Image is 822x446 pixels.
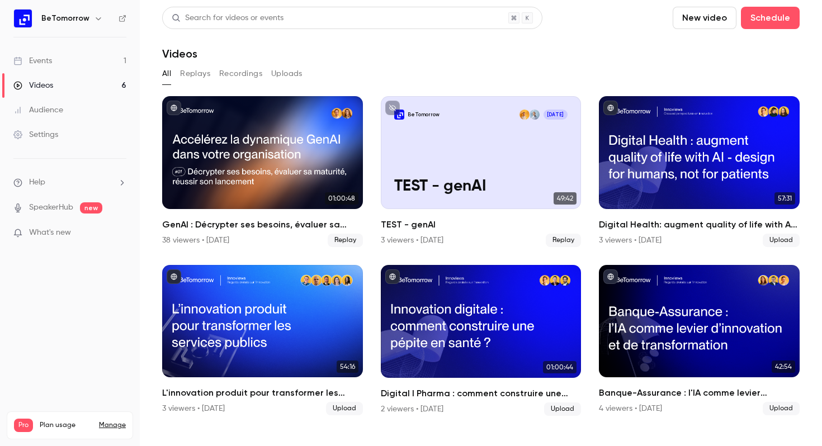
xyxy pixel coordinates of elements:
p: TEST - genAI [394,177,568,195]
button: New video [673,7,736,29]
button: published [603,269,618,284]
span: What's new [29,227,71,239]
span: 57:31 [774,192,795,205]
span: new [80,202,102,213]
h2: L'innovation produit pour transformer les services publics [162,386,363,400]
a: TEST - genAIBeTomorrowPaul BretonMarc Allaire[DATE]TEST - genAI49:42TEST - genAI3 viewers • [DATE... [381,96,582,247]
a: 01:00:48GenAI : Décrypter ses besoins, évaluer sa maturité, réussir son lancement38 viewers • [DA... [162,96,363,247]
div: Videos [13,80,53,91]
button: Recordings [219,65,262,83]
span: 01:00:44 [543,361,577,373]
span: 42:54 [772,360,795,373]
li: Digital Health: augment quality of life with AI - design for humans, not for patients [599,96,800,247]
h2: Digital Health: augment quality of life with AI - design for humans, not for patients [599,218,800,231]
section: Videos [162,7,800,439]
li: L'innovation produit pour transformer les services publics [162,265,363,416]
img: Marc Allaire [519,110,530,120]
button: Schedule [741,7,800,29]
span: Help [29,177,45,188]
span: Upload [326,402,363,415]
h2: TEST - genAI [381,218,582,231]
button: unpublished [385,101,400,115]
li: TEST - genAI [381,96,582,247]
div: Audience [13,105,63,116]
span: Plan usage [40,421,92,430]
h2: Digital I Pharma : comment construire une pépite santé ? [381,387,582,400]
button: Replays [180,65,210,83]
div: 4 viewers • [DATE] [599,403,662,414]
div: 2 viewers • [DATE] [381,404,443,415]
ul: Videos [162,96,800,416]
div: Settings [13,129,58,140]
div: Search for videos or events [172,12,284,24]
h2: GenAI : Décrypter ses besoins, évaluer sa maturité, réussir son lancement [162,218,363,231]
button: published [603,101,618,115]
a: Manage [99,421,126,430]
li: help-dropdown-opener [13,177,126,188]
button: published [167,101,181,115]
a: SpeakerHub [29,202,73,213]
li: Digital I Pharma : comment construire une pépite santé ? [381,265,582,416]
div: Events [13,55,52,67]
button: Uploads [271,65,303,83]
button: published [167,269,181,284]
img: BeTomorrow [14,10,32,27]
a: 57:31Digital Health: augment quality of life with AI - design for humans, not for patients3 viewe... [599,96,800,247]
h1: Videos [162,47,197,60]
div: 3 viewers • [DATE] [162,403,225,414]
button: All [162,65,171,83]
span: [DATE] [544,110,568,120]
span: 01:00:48 [325,192,358,205]
button: published [385,269,400,284]
a: 01:00:44Digital I Pharma : comment construire une pépite santé ?2 viewers • [DATE]Upload [381,265,582,416]
span: Upload [763,402,800,415]
span: Replay [328,234,363,247]
span: 49:42 [554,192,577,205]
li: Banque-Assurance : l'IA comme levier d'innovation et de transformation [599,265,800,416]
div: 38 viewers • [DATE] [162,235,229,246]
a: 54:16L'innovation produit pour transformer les services publics3 viewers • [DATE]Upload [162,265,363,416]
li: GenAI : Décrypter ses besoins, évaluer sa maturité, réussir son lancement [162,96,363,247]
p: BeTomorrow [408,111,440,118]
h6: BeTomorrow [41,13,89,24]
img: Paul Breton [530,110,540,120]
div: 3 viewers • [DATE] [599,235,662,246]
span: Upload [544,402,581,416]
h2: Banque-Assurance : l'IA comme levier d'innovation et de transformation [599,386,800,400]
span: Replay [546,234,581,247]
div: 3 viewers • [DATE] [381,235,443,246]
a: 42:54Banque-Assurance : l'IA comme levier d'innovation et de transformation4 viewers • [DATE]Upload [599,265,800,416]
span: Pro [14,419,33,432]
span: Upload [763,234,800,247]
span: 54:16 [337,360,358,373]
